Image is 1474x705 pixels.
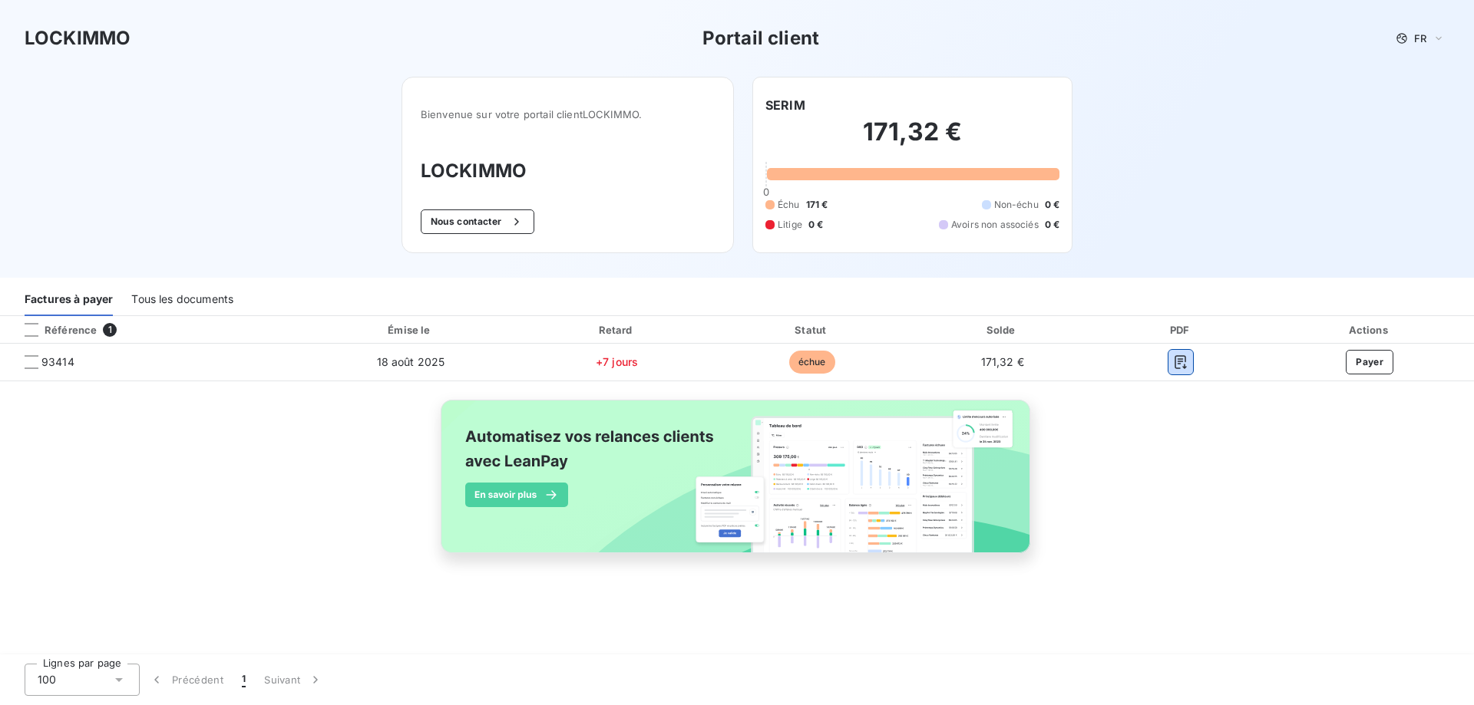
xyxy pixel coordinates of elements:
[778,198,800,212] span: Échu
[25,284,113,316] div: Factures à payer
[41,354,74,370] span: 93414
[951,218,1039,232] span: Avoirs non associés
[765,117,1059,163] h2: 171,32 €
[1099,322,1262,338] div: PDF
[377,355,445,368] span: 18 août 2025
[765,96,805,114] h6: SERIM
[596,355,638,368] span: +7 jours
[38,672,56,687] span: 100
[994,198,1039,212] span: Non-échu
[778,218,802,232] span: Litige
[806,198,828,212] span: 171 €
[427,390,1047,579] img: banner
[981,355,1024,368] span: 171,32 €
[1045,218,1059,232] span: 0 €
[242,672,246,687] span: 1
[103,323,117,337] span: 1
[789,351,835,374] span: échue
[1414,32,1426,44] span: FR
[421,157,715,185] h3: LOCKIMMO
[421,209,534,234] button: Nous contacter
[808,218,823,232] span: 0 €
[1045,198,1059,212] span: 0 €
[131,284,233,316] div: Tous les documents
[719,322,905,338] div: Statut
[233,664,255,696] button: 1
[25,25,131,52] h3: LOCKIMMO
[1268,322,1471,338] div: Actions
[421,108,715,120] span: Bienvenue sur votre portail client LOCKIMMO .
[702,25,819,52] h3: Portail client
[306,322,515,338] div: Émise le
[763,186,769,198] span: 0
[1346,350,1393,374] button: Payer
[12,323,97,337] div: Référence
[911,322,1093,338] div: Solde
[255,664,332,696] button: Suivant
[521,322,712,338] div: Retard
[140,664,233,696] button: Précédent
